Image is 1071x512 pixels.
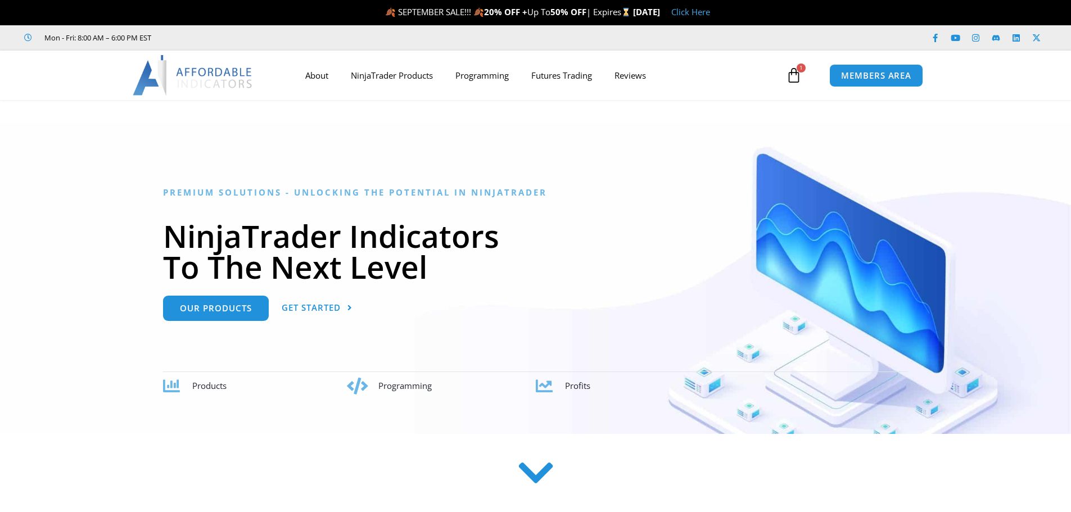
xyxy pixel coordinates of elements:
[294,62,783,88] nav: Menu
[797,64,806,73] span: 1
[340,62,444,88] a: NinjaTrader Products
[163,187,908,198] h6: Premium Solutions - Unlocking the Potential in NinjaTrader
[180,304,252,312] span: Our Products
[282,303,341,312] span: Get Started
[163,296,269,321] a: Our Products
[633,6,660,17] strong: [DATE]
[42,31,151,44] span: Mon - Fri: 8:00 AM – 6:00 PM EST
[192,380,227,391] span: Products
[769,59,819,92] a: 1
[829,64,923,87] a: MEMBERS AREA
[133,55,254,96] img: LogoAI | Affordable Indicators – NinjaTrader
[603,62,657,88] a: Reviews
[163,220,908,282] h1: NinjaTrader Indicators To The Next Level
[167,32,336,43] iframe: Customer reviews powered by Trustpilot
[671,6,710,17] a: Click Here
[622,8,630,16] img: ⌛
[294,62,340,88] a: About
[565,380,590,391] span: Profits
[444,62,520,88] a: Programming
[550,6,586,17] strong: 50% OFF
[385,6,633,17] span: 🍂 SEPTEMBER SALE!!! 🍂 Up To | Expires
[520,62,603,88] a: Futures Trading
[841,71,911,80] span: MEMBERS AREA
[484,6,527,17] strong: 20% OFF +
[282,296,353,321] a: Get Started
[378,380,432,391] span: Programming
